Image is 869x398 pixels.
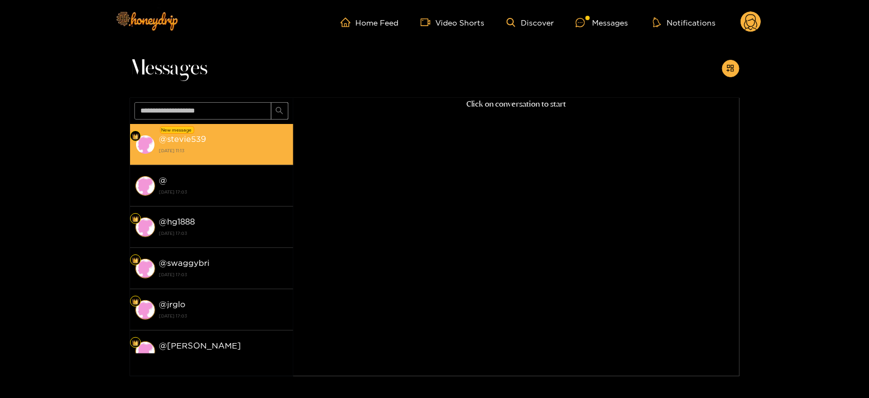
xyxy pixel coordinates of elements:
[160,126,194,134] div: New message
[132,133,139,140] img: Fan Level
[159,300,186,309] strong: @ jrglo
[159,270,288,279] strong: [DATE] 17:03
[159,258,210,268] strong: @ swaggybri
[159,146,288,156] strong: [DATE] 11:13
[159,134,207,144] strong: @ stevie539
[159,311,288,321] strong: [DATE] 17:03
[275,107,283,116] span: search
[421,17,485,27] a: Video Shorts
[507,18,554,27] a: Discover
[576,16,628,29] div: Messages
[159,228,288,238] strong: [DATE] 17:03
[159,341,242,350] strong: @ [PERSON_NAME]
[650,17,719,28] button: Notifications
[130,55,208,82] span: Messages
[135,217,155,237] img: conversation
[132,257,139,264] img: Fan Level
[135,259,155,278] img: conversation
[293,98,739,110] p: Click on conversation to start
[132,216,139,222] img: Fan Level
[135,300,155,320] img: conversation
[159,187,288,197] strong: [DATE] 17:03
[159,176,168,185] strong: @
[135,135,155,154] img: conversation
[135,341,155,361] img: conversation
[722,60,739,77] button: appstore-add
[132,298,139,305] img: Fan Level
[159,217,195,226] strong: @ hg1888
[271,102,288,120] button: search
[341,17,399,27] a: Home Feed
[135,176,155,196] img: conversation
[421,17,436,27] span: video-camera
[159,352,288,362] strong: [DATE] 17:03
[341,17,356,27] span: home
[132,340,139,346] img: Fan Level
[726,64,735,73] span: appstore-add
